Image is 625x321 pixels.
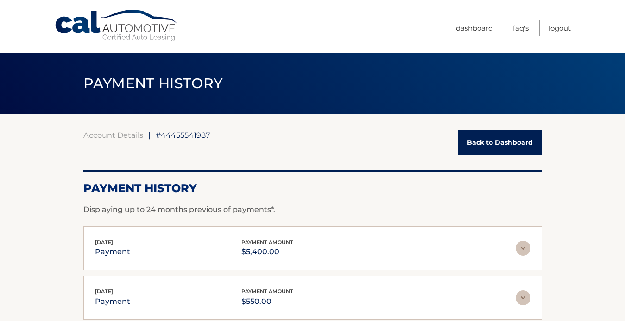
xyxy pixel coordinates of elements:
[95,288,113,295] span: [DATE]
[456,20,493,36] a: Dashboard
[83,75,223,92] span: PAYMENT HISTORY
[148,130,151,140] span: |
[513,20,529,36] a: FAQ's
[241,295,293,308] p: $550.00
[241,245,293,258] p: $5,400.00
[516,241,530,256] img: accordion-rest.svg
[83,204,542,215] p: Displaying up to 24 months previous of payments*.
[241,288,293,295] span: payment amount
[156,130,210,140] span: #44455541987
[95,239,113,245] span: [DATE]
[83,130,143,140] a: Account Details
[458,130,542,155] a: Back to Dashboard
[95,295,130,308] p: payment
[549,20,571,36] a: Logout
[516,290,530,305] img: accordion-rest.svg
[54,9,179,42] a: Cal Automotive
[95,245,130,258] p: payment
[241,239,293,245] span: payment amount
[83,181,542,195] h2: Payment History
